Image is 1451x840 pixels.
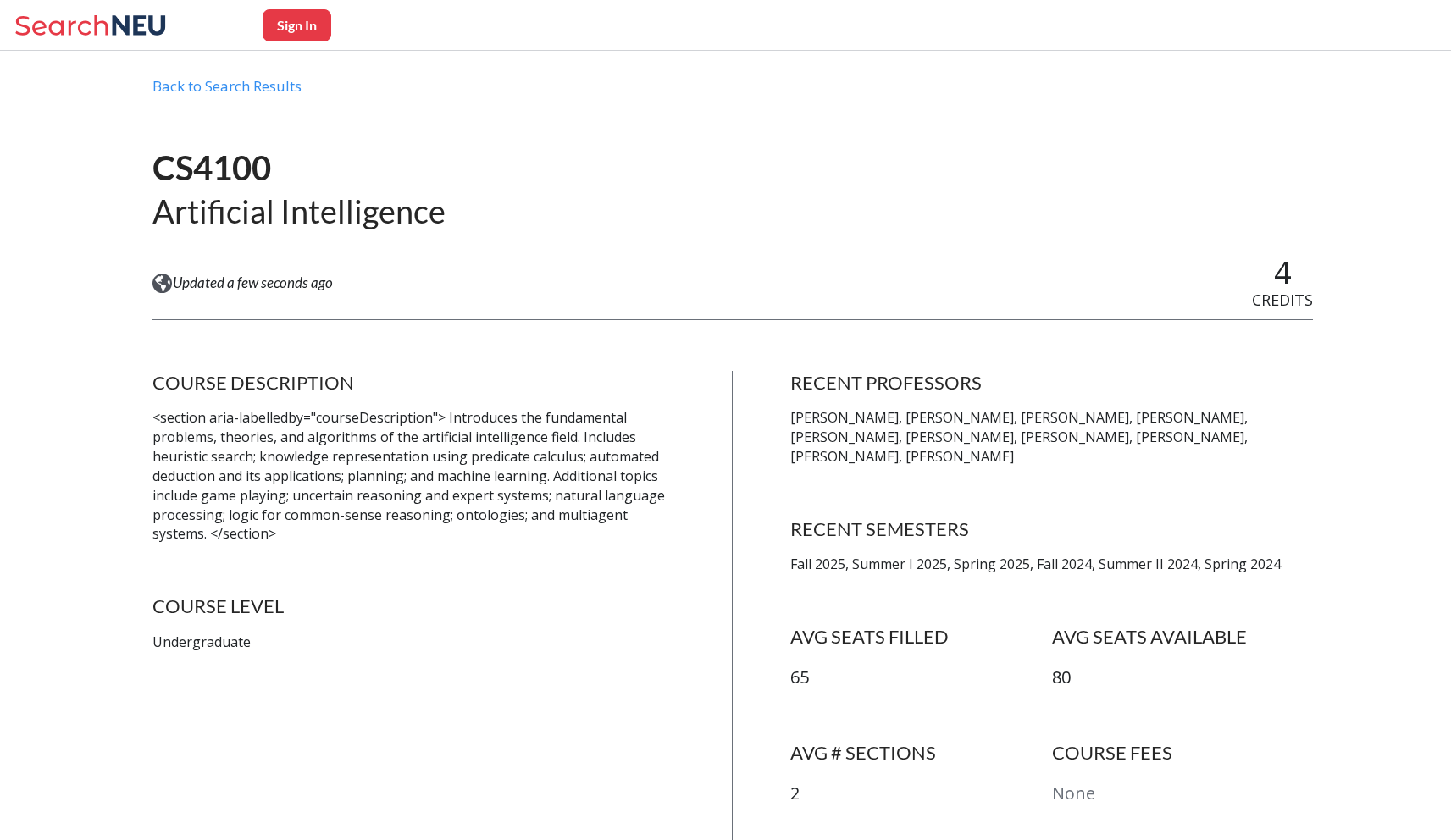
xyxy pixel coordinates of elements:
[790,625,1051,649] h4: AVG SEATS FILLED
[1052,741,1313,765] h4: COURSE FEES
[790,408,1313,467] p: [PERSON_NAME], [PERSON_NAME], [PERSON_NAME], [PERSON_NAME], [PERSON_NAME], [PERSON_NAME], [PERSON...
[790,371,1313,395] h4: RECENT PROFESSORS
[152,371,675,395] h4: COURSE DESCRIPTION
[790,666,1051,690] p: 65
[152,77,1313,109] div: Back to Search Results
[152,146,446,190] h1: CS4100
[1052,666,1313,690] p: 80
[790,782,1051,806] p: 2
[152,594,675,618] h4: COURSE LEVEL
[1052,782,1313,806] p: None
[790,555,1313,574] p: Fall 2025, Summer I 2025, Spring 2025, Fall 2024, Summer II 2024, Spring 2024
[790,517,1313,541] h4: RECENT SEMESTERS
[263,9,331,41] button: Sign In
[152,633,675,652] p: Undergraduate
[1052,625,1313,649] h4: AVG SEATS AVAILABLE
[1252,290,1313,310] span: CREDITS
[152,408,675,544] p: <section aria-labelledby="courseDescription"> Introduces the fundamental problems, theories, and ...
[152,191,446,232] h2: Artificial Intelligence
[173,274,333,292] span: Updated a few seconds ago
[790,741,1051,765] h4: AVG # SECTIONS
[1274,251,1292,293] span: 4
